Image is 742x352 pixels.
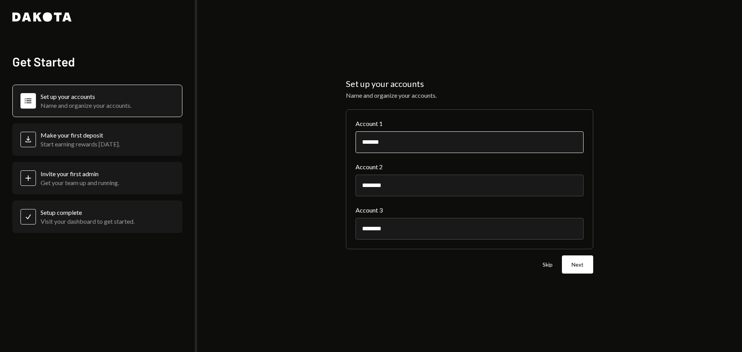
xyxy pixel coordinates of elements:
[12,54,182,69] h2: Get Started
[346,78,593,89] h2: Set up your accounts
[41,218,134,225] div: Visit your dashboard to get started.
[562,255,593,274] button: Next
[41,131,120,139] div: Make your first deposit
[41,179,119,186] div: Get your team up and running.
[356,162,584,172] label: Account 2
[41,209,134,216] div: Setup complete
[41,170,119,177] div: Invite your first admin
[346,91,593,100] div: Name and organize your accounts.
[41,93,131,100] div: Set up your accounts
[543,261,553,269] button: Skip
[356,206,584,215] label: Account 3
[41,102,131,109] div: Name and organize your accounts.
[356,119,584,128] label: Account 1
[41,140,120,148] div: Start earning rewards [DATE].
